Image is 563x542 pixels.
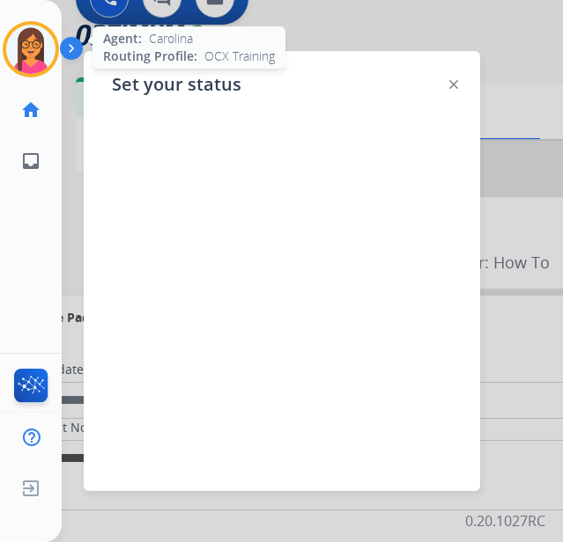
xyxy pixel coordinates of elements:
mat-icon: inbox [20,150,41,172]
span: Set your status [112,72,241,97]
mat-icon: home [20,99,41,121]
img: avatar [6,25,56,74]
img: close-button [449,80,458,89]
span: OCX Training [204,48,275,65]
span: Agent: [103,30,142,48]
p: 0.20.1027RC [465,510,545,531]
span: Carolina [149,30,193,48]
span: Routing Profile: [103,48,197,65]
